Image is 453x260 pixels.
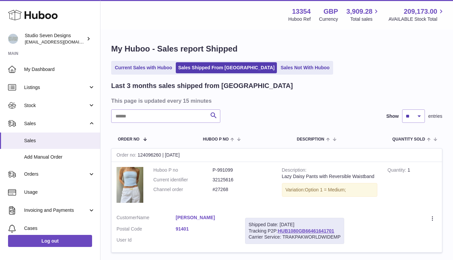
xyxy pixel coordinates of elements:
strong: GBP [323,7,338,16]
span: Sales [24,120,88,127]
strong: Order no [117,152,138,159]
a: 209,173.00 AVAILABLE Stock Total [388,7,445,22]
img: contact.studiosevendesigns@gmail.com [8,34,18,44]
a: [PERSON_NAME] [176,214,235,221]
a: 91401 [176,226,235,232]
span: Option 1 = Medium; [305,187,346,192]
span: 209,173.00 [404,7,437,16]
div: Huboo Ref [288,16,311,22]
dt: Current identifier [153,177,213,183]
span: Description [297,137,324,142]
span: Orders [24,171,88,177]
div: Studio Seven Designs [25,32,85,45]
dt: Huboo P no [153,167,213,173]
dt: Name [117,214,176,223]
label: Show [386,113,399,119]
dd: #27268 [213,186,272,193]
h3: This page is updated every 15 minutes [111,97,441,104]
dd: 32125616 [213,177,272,183]
dd: P-991099 [213,167,272,173]
img: F9B70C03-3D69-42B0-BD0F-75A7B24DF086_1_105_c.jpg [117,167,143,203]
div: Lazy Daisy Pants with Reversible Waistband [282,173,378,180]
a: HUB1080GB66461641701 [278,228,334,234]
td: 1 [382,162,442,209]
span: Total sales [350,16,380,22]
strong: Quantity [387,167,407,174]
div: Tracking P2P: [245,218,345,244]
h2: Last 3 months sales shipped from [GEOGRAPHIC_DATA] [111,81,293,90]
span: Add Manual Order [24,154,95,160]
a: Current Sales with Huboo [112,62,174,73]
div: Carrier Service: TRAKPAKWORLDWIDEMP [249,234,341,240]
a: Sales Not With Huboo [278,62,332,73]
span: Quantity Sold [392,137,425,142]
h1: My Huboo - Sales report Shipped [111,44,442,54]
div: 124096260 | [DATE] [111,149,442,162]
dt: Channel order [153,186,213,193]
div: Currency [319,16,338,22]
a: 3,909.28 Total sales [347,7,380,22]
span: Customer [117,215,137,220]
strong: 13354 [292,7,311,16]
span: Cases [24,225,95,232]
a: Sales Shipped From [GEOGRAPHIC_DATA] [176,62,277,73]
dt: Postal Code [117,226,176,234]
span: entries [428,113,442,119]
span: Sales [24,138,95,144]
div: Variation: [282,183,378,197]
span: Huboo P no [203,137,229,142]
span: 3,909.28 [347,7,373,16]
span: Listings [24,84,88,91]
span: AVAILABLE Stock Total [388,16,445,22]
span: Stock [24,102,88,109]
a: Log out [8,235,92,247]
span: Order No [118,137,140,142]
div: Shipped Date: [DATE] [249,222,341,228]
dt: User Id [117,237,176,243]
span: [EMAIL_ADDRESS][DOMAIN_NAME] [25,39,98,45]
strong: Description [282,167,307,174]
span: Invoicing and Payments [24,207,88,213]
span: Usage [24,189,95,195]
span: My Dashboard [24,66,95,73]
